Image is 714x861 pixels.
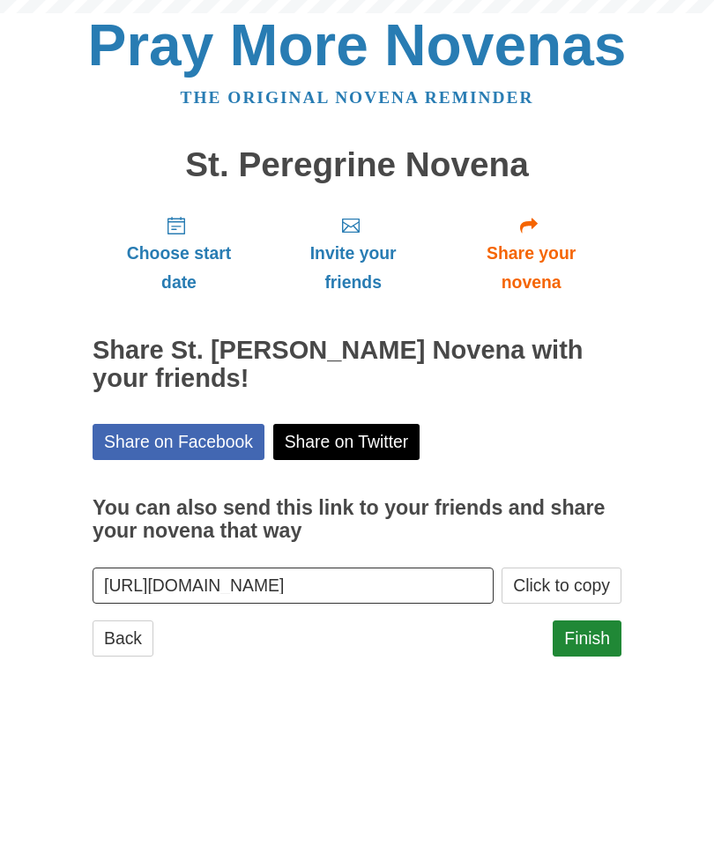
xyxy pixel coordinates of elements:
[265,201,441,306] a: Invite your friends
[93,424,264,460] a: Share on Facebook
[93,497,621,542] h3: You can also send this link to your friends and share your novena that way
[181,88,534,107] a: The original novena reminder
[88,12,627,78] a: Pray More Novenas
[93,620,153,657] a: Back
[553,620,621,657] a: Finish
[93,337,621,393] h2: Share St. [PERSON_NAME] Novena with your friends!
[110,239,248,297] span: Choose start date
[93,201,265,306] a: Choose start date
[441,201,621,306] a: Share your novena
[93,146,621,184] h1: St. Peregrine Novena
[283,239,423,297] span: Invite your friends
[458,239,604,297] span: Share your novena
[273,424,420,460] a: Share on Twitter
[502,568,621,604] button: Click to copy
